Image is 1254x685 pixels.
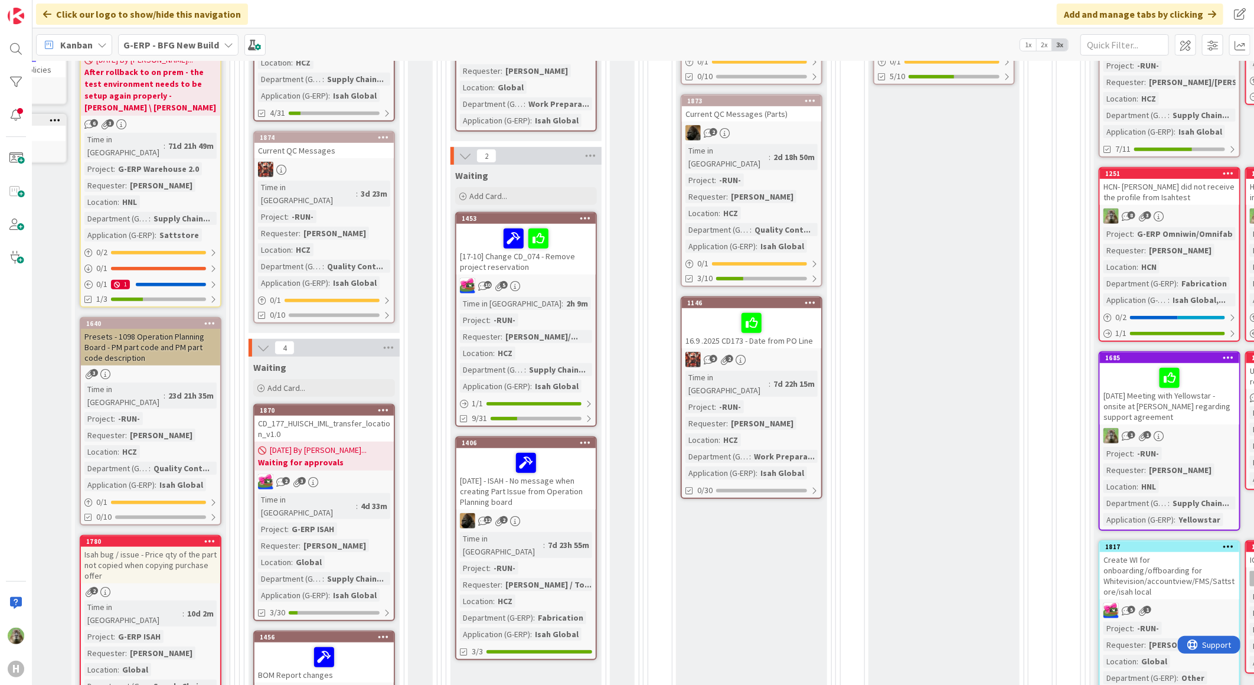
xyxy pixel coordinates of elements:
[770,151,818,164] div: 2d 18h 50m
[685,400,714,413] div: Project
[719,433,720,446] span: :
[1174,125,1175,138] span: :
[697,257,708,270] span: 0 / 1
[260,406,394,415] div: 1870
[1137,480,1138,493] span: :
[25,2,54,16] span: Support
[258,227,299,240] div: Requester
[756,467,757,480] span: :
[682,352,821,367] div: JK
[682,125,821,141] div: ND
[502,64,571,77] div: [PERSON_NAME]
[682,256,821,271] div: 0/1
[81,245,220,260] div: 0/2
[117,445,119,458] span: :
[84,462,149,475] div: Department (G-ERP)
[460,97,524,110] div: Department (G-ERP)
[769,151,770,164] span: :
[165,139,217,152] div: 71d 21h 49m
[460,64,501,77] div: Requester
[685,417,726,430] div: Requester
[84,133,164,159] div: Time in [GEOGRAPHIC_DATA]
[685,450,749,463] div: Department (G-ERP)
[1144,431,1151,439] span: 1
[472,397,483,410] span: 1 / 1
[270,107,285,119] span: 4/31
[287,523,289,536] span: :
[493,81,495,94] span: :
[1100,326,1239,341] div: 1/1
[685,207,719,220] div: Location
[750,223,752,236] span: :
[258,276,328,289] div: Application (G-ERP)
[258,73,322,86] div: Department (G-ERP)
[530,114,532,127] span: :
[149,212,151,225] span: :
[1170,497,1232,510] div: Supply Chain...
[456,278,596,293] div: JK
[282,477,290,485] span: 2
[1138,92,1159,105] div: HCZ
[84,179,125,192] div: Requester
[258,181,356,207] div: Time in [GEOGRAPHIC_DATA]
[84,162,113,175] div: Project
[726,190,728,203] span: :
[96,246,107,259] span: 0 / 2
[710,128,717,136] span: 2
[1132,447,1134,460] span: :
[81,318,220,366] div: 1640Presets - 1098 Operation Planning Board - PM part code and PM part code description
[270,294,281,306] span: 0 / 1
[156,229,202,242] div: Sattstore
[456,224,596,275] div: [17-10] Change CD_074 - Remove project reservation
[1103,480,1137,493] div: Location
[456,213,596,224] div: 1453
[84,66,217,113] b: After rollback to on prem - the test environment needs to be setup again properly - [PERSON_NAME]...
[697,484,713,497] span: 0/30
[491,314,518,327] div: -RUN-
[682,308,821,348] div: 16.9 .2025 CD173 - Date from PO Line
[270,309,285,321] span: 0/10
[682,298,821,348] div: 114616.9 .2025 CD173 - Date from PO Line
[1100,310,1239,325] div: 0/2
[1144,464,1146,477] span: :
[1144,211,1151,219] span: 3
[1137,92,1138,105] span: :
[84,445,117,458] div: Location
[1138,480,1159,493] div: HNL
[1128,431,1135,439] span: 1
[1103,447,1132,460] div: Project
[254,143,394,158] div: Current QC Messages
[1144,76,1146,89] span: :
[484,516,492,524] span: 12
[1177,277,1178,290] span: :
[254,474,394,490] div: JK
[258,243,291,256] div: Location
[561,297,563,310] span: :
[728,417,796,430] div: [PERSON_NAME]
[716,400,744,413] div: -RUN-
[301,227,369,240] div: [PERSON_NAME]
[324,73,387,86] div: Supply Chain...
[113,162,115,175] span: :
[127,179,195,192] div: [PERSON_NAME]
[714,400,716,413] span: :
[1103,92,1137,105] div: Location
[890,56,901,68] span: 0 / 1
[687,299,821,307] div: 1146
[111,280,130,289] div: 1
[524,363,526,376] span: :
[1174,513,1175,526] span: :
[455,212,597,427] a: 1453[17-10] Change CD_074 - Remove project reservationJKTime in [GEOGRAPHIC_DATA]:2h 9mProject:-R...
[1103,76,1144,89] div: Requester
[1146,464,1214,477] div: [PERSON_NAME]
[127,429,195,442] div: [PERSON_NAME]
[254,405,394,442] div: 1870CD_177_HUISCH_IML_transfer_location_v1.0
[113,412,115,425] span: :
[1103,428,1119,443] img: TT
[720,433,741,446] div: HCZ
[697,70,713,83] span: 0/10
[117,195,119,208] span: :
[1170,109,1232,122] div: Supply Chain...
[253,131,395,324] a: 1874Current QC MessagesJKTime in [GEOGRAPHIC_DATA]:3d 23mProject:-RUN-Requester:[PERSON_NAME]Loca...
[462,214,596,223] div: 1453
